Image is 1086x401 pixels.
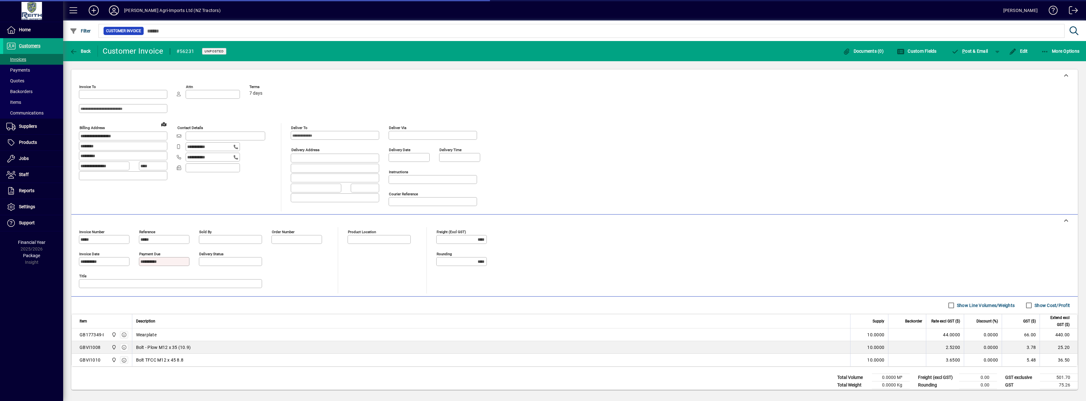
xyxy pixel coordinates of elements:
[834,381,872,389] td: Total Weight
[3,199,63,215] a: Settings
[79,252,99,256] mat-label: Invoice date
[291,126,307,130] mat-label: Deliver To
[79,85,96,89] mat-label: Invoice To
[18,240,45,245] span: Financial Year
[1009,49,1028,54] span: Edit
[834,374,872,381] td: Total Volume
[272,230,295,234] mat-label: Order number
[19,188,34,193] span: Reports
[3,167,63,183] a: Staff
[952,49,988,54] span: ost & Email
[389,126,406,130] mat-label: Deliver via
[1002,389,1040,397] td: GST inclusive
[159,119,169,129] a: View on map
[68,25,92,37] button: Filter
[1040,374,1078,381] td: 501.70
[3,54,63,65] a: Invoices
[139,252,160,256] mat-label: Payment due
[124,5,221,15] div: [PERSON_NAME] Agri-Imports Ltd (NZ Tractors)
[948,45,991,57] button: Post & Email
[139,230,155,234] mat-label: Reference
[1040,389,1078,397] td: 576.96
[905,318,922,325] span: Backorder
[110,357,117,363] span: Ashburton
[106,28,141,34] span: Customer Invoice
[136,344,191,351] span: Bolt - Plow M12 x 35 (10.9)
[959,381,997,389] td: 0.00
[1003,5,1038,15] div: [PERSON_NAME]
[867,357,884,363] span: 10.0000
[930,357,960,363] div: 3.6500
[19,156,29,161] span: Jobs
[3,119,63,134] a: Suppliers
[1044,1,1058,22] a: Knowledge Base
[389,170,408,174] mat-label: Instructions
[103,46,164,56] div: Customer Invoice
[110,344,117,351] span: Ashburton
[3,22,63,38] a: Home
[1040,381,1078,389] td: 75.26
[1002,354,1040,366] td: 5.48
[389,192,418,196] mat-label: Courier Reference
[136,357,184,363] span: Bolt TFCC M12 x 45 8.8
[867,332,884,338] span: 10.0000
[176,46,194,56] div: #56231
[915,381,959,389] td: Rounding
[3,97,63,108] a: Items
[84,5,104,16] button: Add
[3,108,63,118] a: Communications
[1041,49,1080,54] span: More Options
[873,318,884,325] span: Supply
[6,68,30,73] span: Payments
[1002,328,1040,341] td: 66.00
[6,110,44,115] span: Communications
[930,344,960,351] div: 2.5200
[104,5,124,16] button: Profile
[964,354,1002,366] td: 0.0000
[389,148,410,152] mat-label: Delivery date
[439,148,462,152] mat-label: Delivery time
[19,140,37,145] span: Products
[70,49,91,54] span: Back
[841,45,885,57] button: Documents (0)
[19,43,40,48] span: Customers
[1040,341,1077,354] td: 25.20
[136,332,157,338] span: Wearplate
[1002,374,1040,381] td: GST exclusive
[3,75,63,86] a: Quotes
[895,45,938,57] button: Custom Fields
[79,274,87,278] mat-label: Title
[1023,318,1036,325] span: GST ($)
[1007,45,1029,57] button: Edit
[964,341,1002,354] td: 0.0000
[964,328,1002,341] td: 0.0000
[962,49,965,54] span: P
[1040,328,1077,341] td: 440.00
[1040,45,1081,57] button: More Options
[931,318,960,325] span: Rate excl GST ($)
[80,357,100,363] div: GBVI1010
[976,318,998,325] span: Discount (%)
[1044,314,1070,328] span: Extend excl GST ($)
[6,100,21,105] span: Items
[249,91,262,96] span: 7 days
[68,45,92,57] button: Back
[1033,302,1070,309] label: Show Cost/Profit
[897,49,937,54] span: Custom Fields
[186,85,193,89] mat-label: Attn
[19,27,31,32] span: Home
[348,230,376,234] mat-label: Product location
[110,331,117,338] span: Ashburton
[79,230,104,234] mat-label: Invoice number
[872,374,910,381] td: 0.0000 M³
[843,49,884,54] span: Documents (0)
[956,302,1015,309] label: Show Line Volumes/Weights
[915,374,959,381] td: Freight (excl GST)
[1002,341,1040,354] td: 3.78
[63,45,98,57] app-page-header-button: Back
[19,220,35,225] span: Support
[959,374,997,381] td: 0.00
[3,151,63,167] a: Jobs
[3,135,63,150] a: Products
[136,318,155,325] span: Description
